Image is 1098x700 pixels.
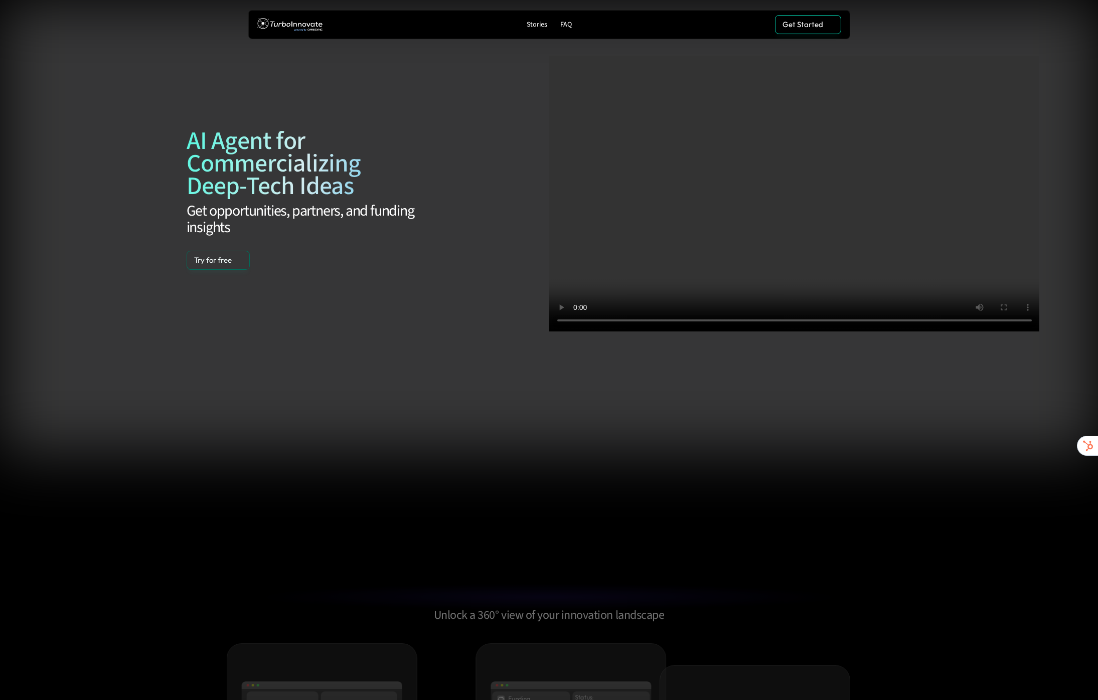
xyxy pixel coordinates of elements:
p: FAQ [560,21,572,29]
a: Stories [523,18,551,32]
a: Get Started [775,15,841,34]
p: Stories [527,21,547,29]
p: Get Started [782,20,823,29]
a: FAQ [556,18,576,32]
img: TurboInnovate Logo [257,16,323,34]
